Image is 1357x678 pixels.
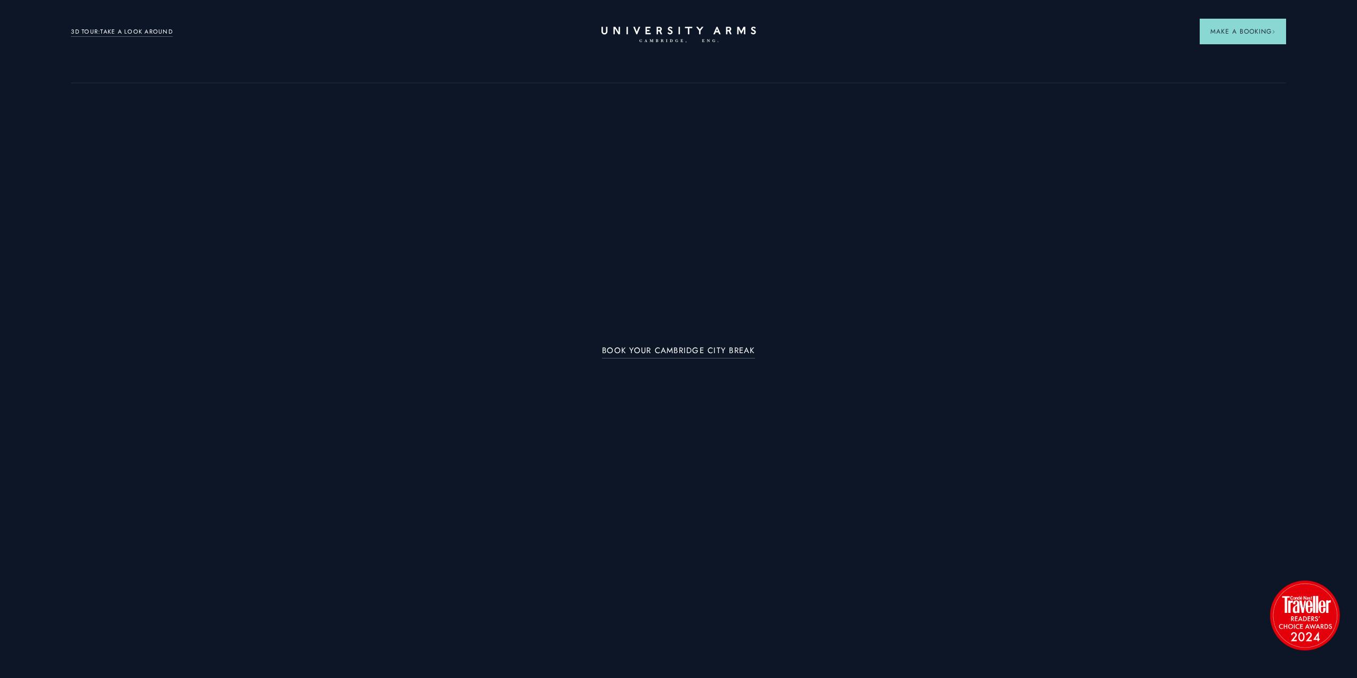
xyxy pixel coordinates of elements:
[1200,19,1286,44] button: Make a BookingArrow icon
[601,27,756,43] a: Home
[1272,30,1275,34] img: Arrow icon
[1265,575,1345,655] img: image-2524eff8f0c5d55edbf694693304c4387916dea5-1501x1501-png
[602,346,755,358] a: BOOK YOUR CAMBRIDGE CITY BREAK
[71,27,173,37] a: 3D TOUR:TAKE A LOOK AROUND
[1210,27,1275,36] span: Make a Booking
